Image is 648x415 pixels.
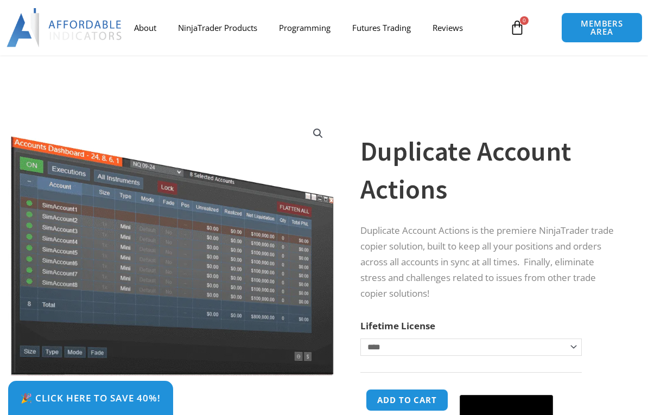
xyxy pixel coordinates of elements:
[123,15,506,40] nav: Menu
[8,116,336,376] img: Screenshot 2024-08-26 15414455555 | Affordable Indicators – NinjaTrader
[7,8,123,47] img: LogoAI | Affordable Indicators – NinjaTrader
[520,16,529,25] span: 0
[21,393,161,403] span: 🎉 Click Here to save 40%!
[360,320,435,332] label: Lifetime License
[561,12,642,43] a: MEMBERS AREA
[573,20,631,36] span: MEMBERS AREA
[268,15,341,40] a: Programming
[360,223,621,302] p: Duplicate Account Actions is the premiere NinjaTrader trade copier solution, built to keep all yo...
[341,15,422,40] a: Futures Trading
[8,381,173,415] a: 🎉 Click Here to save 40%!
[493,12,541,43] a: 0
[123,15,167,40] a: About
[422,15,474,40] a: Reviews
[167,15,268,40] a: NinjaTrader Products
[308,124,328,143] a: View full-screen image gallery
[360,132,621,208] h1: Duplicate Account Actions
